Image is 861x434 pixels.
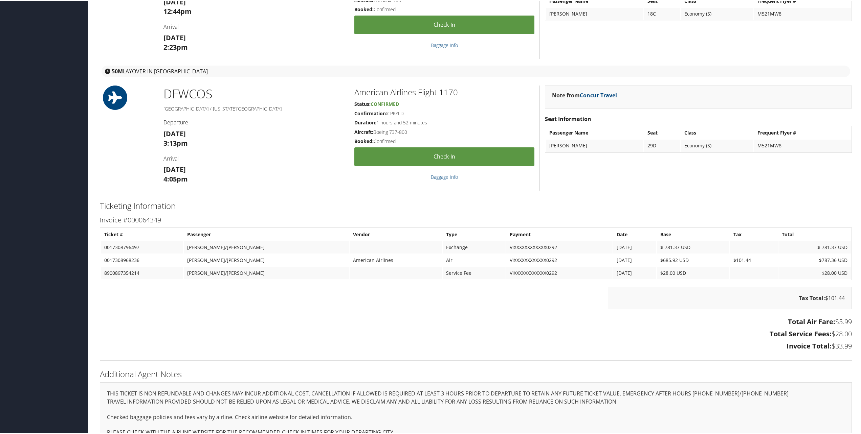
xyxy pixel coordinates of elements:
th: Base [657,228,729,240]
strong: Note from [552,91,617,98]
strong: [DATE] [163,32,186,42]
td: M521MW8 [754,139,851,151]
strong: 4:05pm [163,174,188,183]
th: Type [443,228,506,240]
h3: $33.99 [100,341,852,350]
th: Frequent Flyer # [754,126,851,138]
a: Baggage Info [431,41,458,48]
h5: CPKYLD [354,110,534,116]
td: Economy (S) [681,7,753,19]
th: Passenger Name [546,126,643,138]
strong: Total Air Fare: [788,316,835,325]
h3: $5.99 [100,316,852,326]
td: M521MW8 [754,7,851,19]
h5: Confirmed [354,5,534,12]
td: $101.44 [730,254,778,266]
td: $28.00 USD [657,266,729,279]
strong: Seat Information [545,115,591,122]
td: Service Fee [443,266,506,279]
span: Confirmed [371,100,399,106]
p: TRAVEL INFORMATION PROVIDED SHOULD NOT BE RELIED UPON AS LEGAL OR MEDICAL ADVICE. WE DISCLAIM ANY... [107,397,845,406]
strong: Status: [354,100,371,106]
strong: Invoice Total: [787,341,832,350]
h5: 1 hours and 52 minutes [354,119,534,125]
h4: Arrival [163,22,344,30]
td: Air [443,254,506,266]
td: $787.36 USD [778,254,851,266]
th: Ticket # [101,228,183,240]
strong: Tax Total: [799,294,825,301]
a: Concur Travel [580,91,617,98]
strong: Duration: [354,119,376,125]
td: [PERSON_NAME] [546,7,643,19]
th: Class [681,126,753,138]
td: Exchange [443,241,506,253]
td: 0017308796497 [101,241,183,253]
td: VIXXXXXXXXXXXX0292 [506,266,613,279]
th: Seat [644,126,680,138]
th: Vendor [350,228,442,240]
th: Total [778,228,851,240]
td: $28.00 USD [778,266,851,279]
div: $101.44 [608,286,852,309]
p: Checked baggage policies and fees vary by airline. Check airline website for detailed information. [107,412,845,421]
a: Check-in [354,147,534,165]
strong: 50M [112,67,123,74]
td: $-781.37 USD [778,241,851,253]
h3: $28.00 [100,329,852,338]
td: 18C [644,7,680,19]
td: [DATE] [613,266,656,279]
td: American Airlines [350,254,442,266]
h2: Additional Agent Notes [100,368,852,379]
strong: [DATE] [163,164,186,173]
td: VIXXXXXXXXXXXX0292 [506,254,613,266]
td: 0017308968236 [101,254,183,266]
th: Passenger [184,228,349,240]
h4: Departure [163,118,344,125]
th: Date [613,228,656,240]
td: [PERSON_NAME]/[PERSON_NAME] [184,254,349,266]
h2: Ticketing Information [100,199,852,211]
td: [PERSON_NAME]/[PERSON_NAME] [184,266,349,279]
td: [DATE] [613,254,656,266]
strong: [DATE] [163,128,186,138]
td: $685.92 USD [657,254,729,266]
td: [DATE] [613,241,656,253]
strong: Total Service Fees: [770,329,832,338]
td: VIXXXXXXXXXXXX0292 [506,241,613,253]
h1: DFW COS [163,85,344,102]
td: [PERSON_NAME] [546,139,643,151]
h5: Boeing 737-800 [354,128,534,135]
strong: Booked: [354,5,374,12]
td: 8900897354214 [101,266,183,279]
div: layover in [GEOGRAPHIC_DATA] [102,65,850,76]
strong: Booked: [354,137,374,144]
strong: 2:23pm [163,42,188,51]
td: [PERSON_NAME]/[PERSON_NAME] [184,241,349,253]
h2: American Airlines Flight 1170 [354,86,534,97]
h5: [GEOGRAPHIC_DATA] / [US_STATE][GEOGRAPHIC_DATA] [163,105,344,112]
strong: Aircraft: [354,128,373,135]
td: $-781.37 USD [657,241,729,253]
h5: Confirmed [354,137,534,144]
strong: 3:13pm [163,138,188,147]
th: Tax [730,228,778,240]
a: Check-in [354,15,534,33]
a: Baggage Info [431,173,458,179]
td: Economy (S) [681,139,753,151]
h3: Invoice #000064349 [100,215,852,224]
th: Payment [506,228,613,240]
strong: 12:44pm [163,6,192,15]
strong: Confirmation: [354,110,387,116]
h4: Arrival [163,154,344,162]
td: 29D [644,139,680,151]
